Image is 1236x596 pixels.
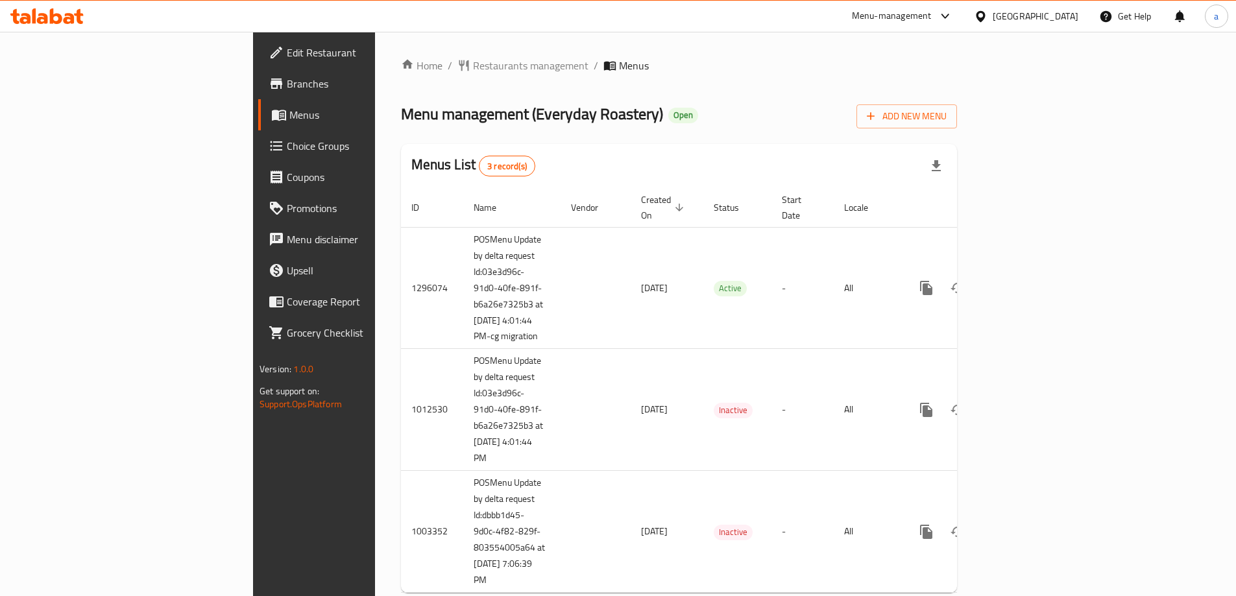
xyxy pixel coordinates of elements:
a: Branches [258,68,459,99]
button: more [911,272,942,304]
div: Active [714,281,747,296]
td: POSMenu Update by delta request Id:03e3d96c-91d0-40fe-891f-b6a26e7325b3 at [DATE] 4:01:44 PM-cg m... [463,227,561,349]
span: Coupons [287,169,449,185]
button: Add New Menu [856,104,957,128]
span: Active [714,281,747,296]
span: Locale [844,200,885,215]
span: Upsell [287,263,449,278]
div: Total records count [479,156,535,176]
button: more [911,516,942,547]
span: 3 record(s) [479,160,535,173]
div: Inactive [714,403,753,418]
a: Grocery Checklist [258,317,459,348]
span: Vendor [571,200,615,215]
td: All [834,227,901,349]
span: ID [411,200,436,215]
span: Restaurants management [473,58,588,73]
td: - [771,349,834,471]
span: Version: [260,361,291,377]
li: / [594,58,598,73]
button: Change Status [942,272,973,304]
div: Export file [921,150,952,182]
td: - [771,471,834,593]
span: a [1214,9,1218,23]
td: - [771,227,834,349]
td: All [834,471,901,593]
button: Change Status [942,394,973,425]
td: POSMenu Update by delta request Id:dbbb1d45-9d0c-4f82-829f-803554005a64 at [DATE] 7:06:39 PM [463,471,561,593]
span: Promotions [287,200,449,216]
span: Open [668,110,698,121]
span: Menu disclaimer [287,232,449,247]
div: Open [668,108,698,123]
span: Inactive [714,525,753,540]
a: Edit Restaurant [258,37,459,68]
table: enhanced table [401,188,1046,593]
span: Coverage Report [287,294,449,309]
a: Restaurants management [457,58,588,73]
span: [DATE] [641,401,668,418]
div: Inactive [714,525,753,540]
span: Edit Restaurant [287,45,449,60]
span: Menus [619,58,649,73]
span: Grocery Checklist [287,325,449,340]
a: Support.OpsPlatform [260,396,342,412]
span: Start Date [782,192,818,223]
span: Menus [289,107,449,123]
span: Branches [287,76,449,91]
span: Created On [641,192,688,223]
h2: Menus List [411,155,535,176]
td: POSMenu Update by delta request Id:03e3d96c-91d0-40fe-891f-b6a26e7325b3 at [DATE] 4:01:44 PM [463,349,561,471]
a: Promotions [258,193,459,224]
span: Status [714,200,756,215]
span: Choice Groups [287,138,449,154]
span: Add New Menu [867,108,947,125]
span: [DATE] [641,523,668,540]
a: Coupons [258,161,459,193]
div: [GEOGRAPHIC_DATA] [993,9,1078,23]
span: 1.0.0 [293,361,313,377]
button: Change Status [942,516,973,547]
a: Menus [258,99,459,130]
a: Menu disclaimer [258,224,459,255]
a: Upsell [258,255,459,286]
a: Coverage Report [258,286,459,317]
span: Get support on: [260,383,319,399]
span: Menu management ( Everyday Roastery ) [401,99,663,128]
span: Name [474,200,513,215]
nav: breadcrumb [401,58,957,73]
span: [DATE] [641,280,668,296]
button: more [911,394,942,425]
td: All [834,349,901,471]
th: Actions [901,188,1046,228]
span: Inactive [714,403,753,418]
div: Menu-management [852,8,932,24]
a: Choice Groups [258,130,459,161]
